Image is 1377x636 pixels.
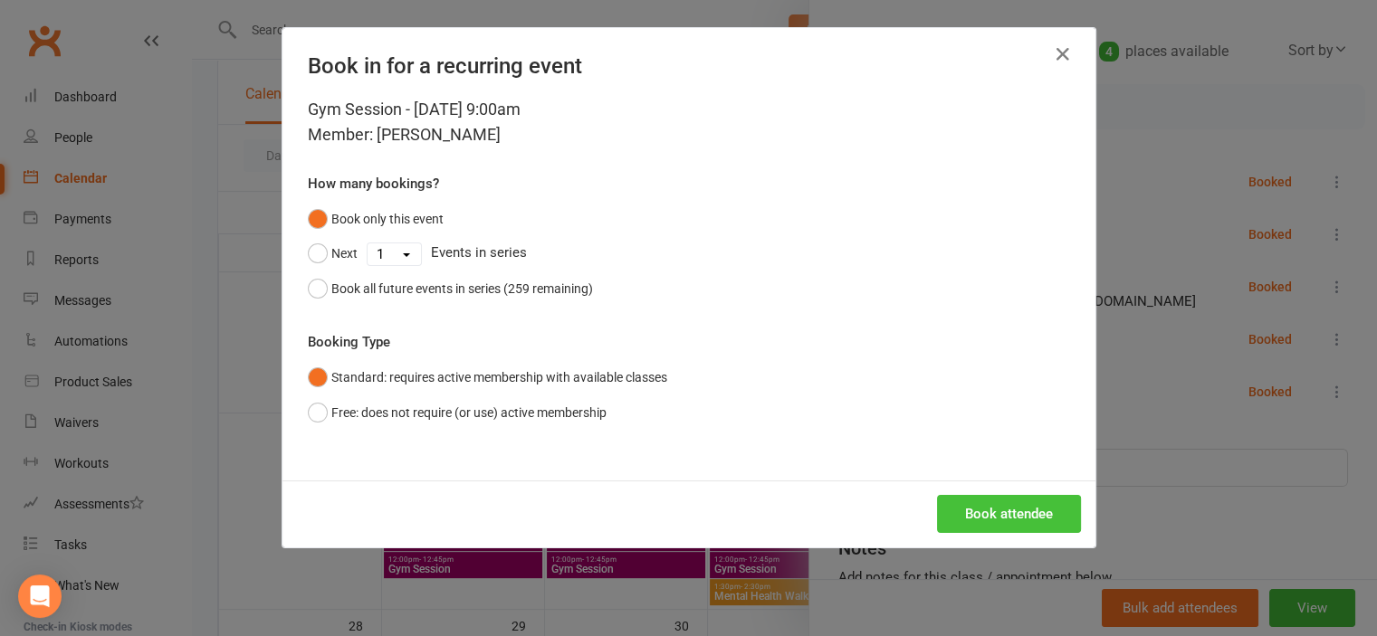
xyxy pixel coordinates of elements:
button: Next [308,236,358,271]
h4: Book in for a recurring event [308,53,1070,79]
button: Book all future events in series (259 remaining) [308,271,593,306]
div: Gym Session - [DATE] 9:00am Member: [PERSON_NAME] [308,97,1070,147]
button: Book attendee [937,495,1081,533]
button: Close [1048,40,1077,69]
button: Free: does not require (or use) active membership [308,395,607,430]
div: Open Intercom Messenger [18,574,62,618]
label: How many bookings? [308,173,439,195]
button: Book only this event [308,202,444,236]
label: Booking Type [308,331,390,353]
div: Events in series [308,236,1070,271]
button: Standard: requires active membership with available classes [308,360,667,394]
div: Book all future events in series (259 remaining) [331,279,593,299]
